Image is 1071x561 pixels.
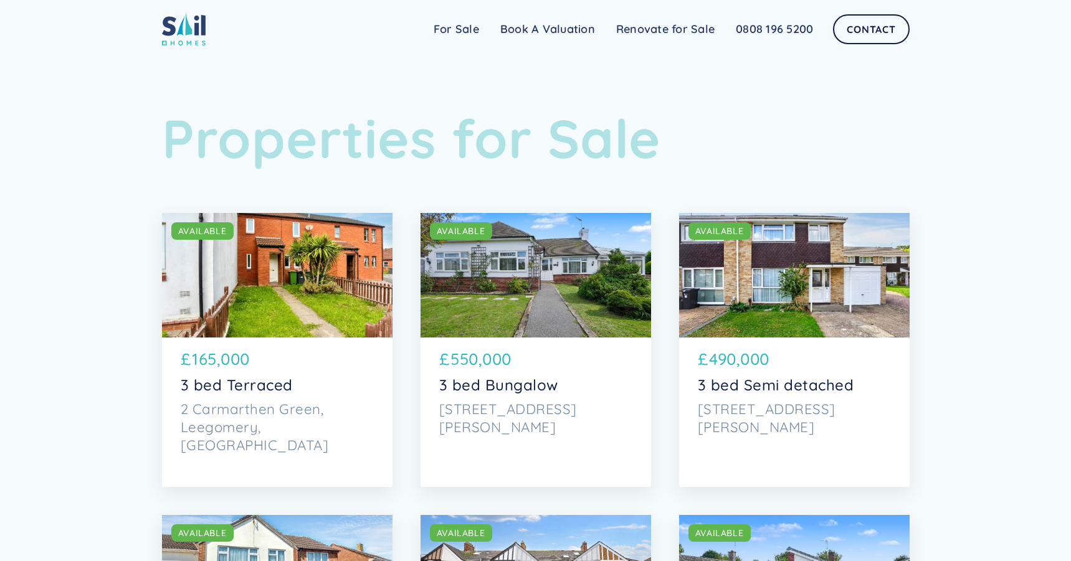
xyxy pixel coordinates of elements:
a: Renovate for Sale [606,17,725,42]
p: 550,000 [450,347,512,371]
img: sail home logo colored [162,12,206,45]
p: [STREET_ADDRESS][PERSON_NAME] [698,400,891,436]
p: 165,000 [192,347,250,371]
a: Book A Valuation [490,17,606,42]
p: 490,000 [709,347,769,371]
p: 3 bed Bungalow [439,376,632,394]
p: £ [698,347,708,371]
p: £ [439,347,450,371]
p: 3 bed Terraced [181,376,374,394]
p: 2 Carmarthen Green, Leegomery, [GEOGRAPHIC_DATA] [181,400,374,455]
p: 3 bed Semi detached [698,376,891,394]
div: AVAILABLE [178,527,227,539]
div: AVAILABLE [178,225,227,237]
h1: Properties for Sale [162,106,910,170]
p: £ [181,347,191,371]
div: AVAILABLE [695,527,744,539]
p: [STREET_ADDRESS][PERSON_NAME] [439,400,632,436]
a: 0808 196 5200 [725,17,824,42]
a: AVAILABLE£490,0003 bed Semi detached[STREET_ADDRESS][PERSON_NAME] [679,213,910,487]
div: AVAILABLE [437,225,485,237]
div: AVAILABLE [695,225,744,237]
a: AVAILABLE£550,0003 bed Bungalow[STREET_ADDRESS][PERSON_NAME] [421,213,651,487]
a: Contact [833,14,909,44]
a: AVAILABLE£165,0003 bed Terraced2 Carmarthen Green, Leegomery, [GEOGRAPHIC_DATA] [162,213,393,487]
div: AVAILABLE [437,527,485,539]
a: For Sale [423,17,490,42]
